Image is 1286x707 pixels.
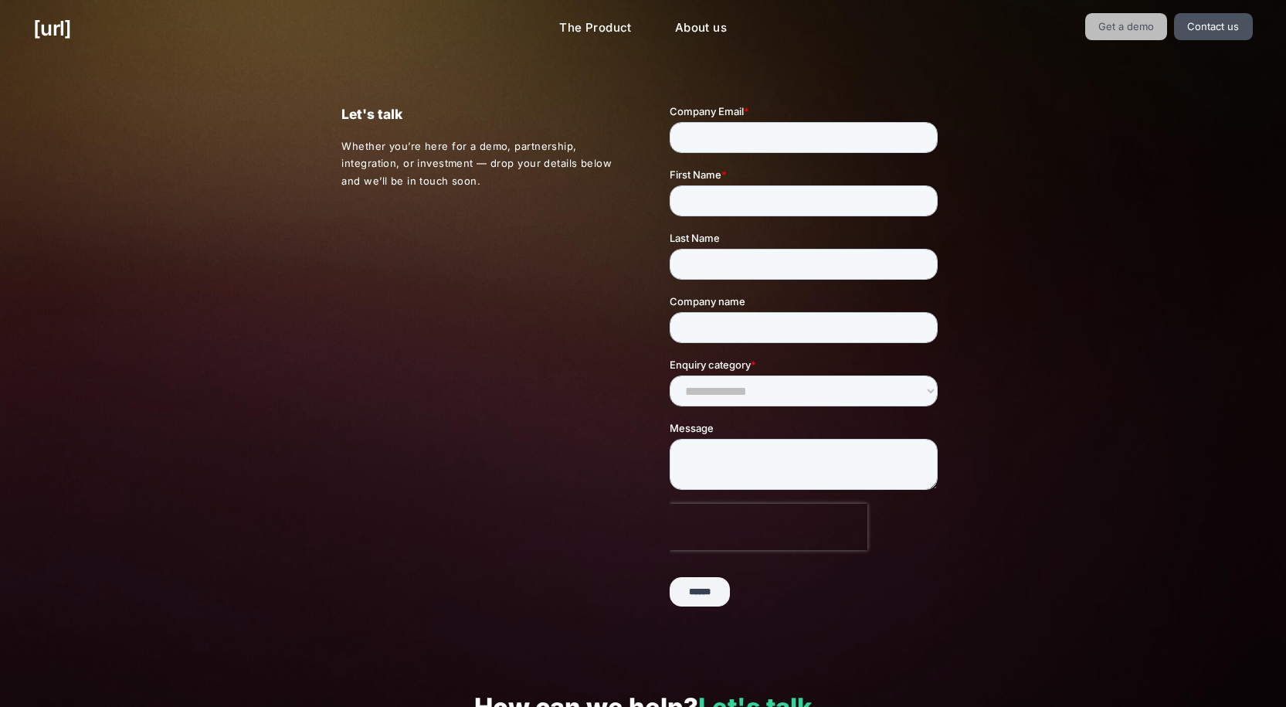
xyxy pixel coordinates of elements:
a: Get a demo [1085,13,1168,40]
a: The Product [547,13,644,43]
a: Contact us [1174,13,1253,40]
p: Let's talk [341,104,616,125]
a: [URL] [33,13,71,43]
a: About us [663,13,739,43]
p: Whether you’re here for a demo, partnership, integration, or investment — drop your details below... [341,138,616,190]
iframe: Form 0 [670,104,944,620]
